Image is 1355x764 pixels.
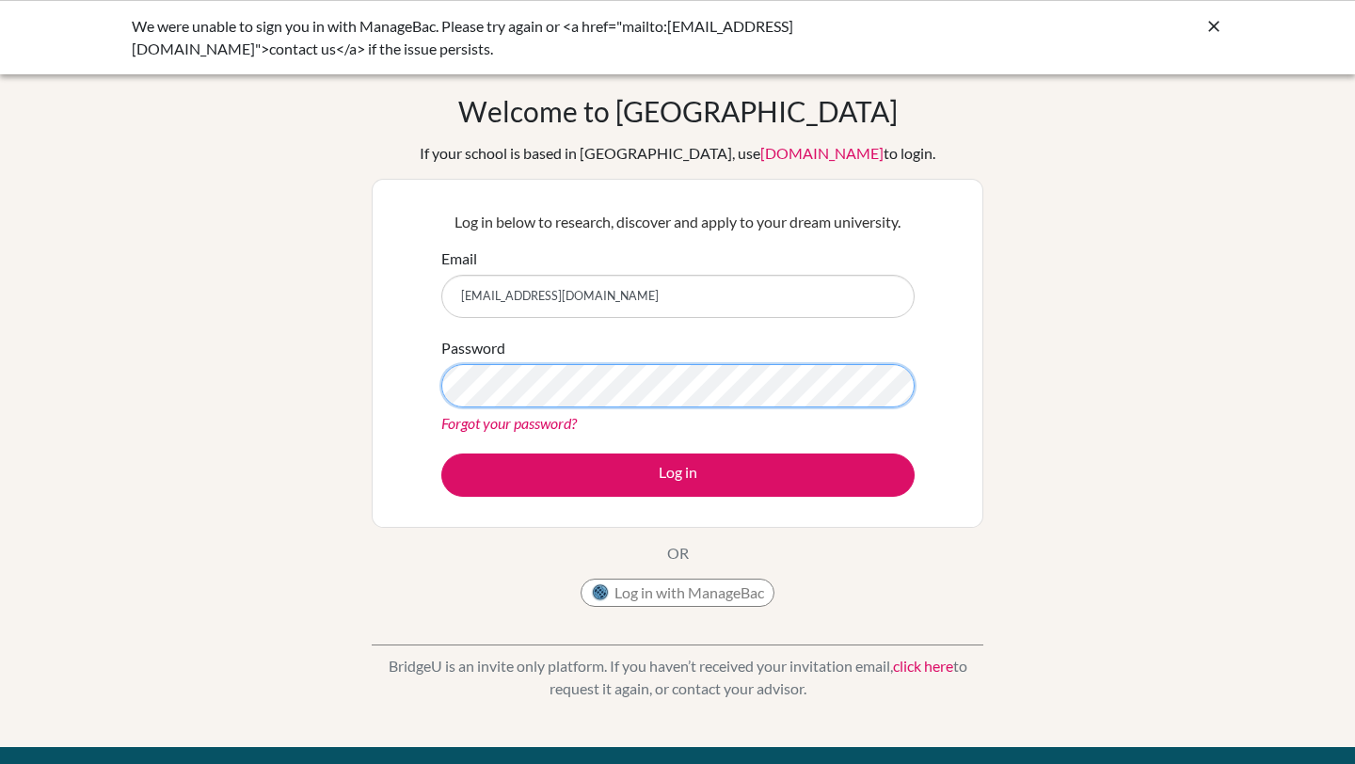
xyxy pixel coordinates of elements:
[441,454,915,497] button: Log in
[441,414,577,432] a: Forgot your password?
[893,657,953,675] a: click here
[132,15,941,60] div: We were unable to sign you in with ManageBac. Please try again or <a href="mailto:[EMAIL_ADDRESS]...
[458,94,898,128] h1: Welcome to [GEOGRAPHIC_DATA]
[372,655,983,700] p: BridgeU is an invite only platform. If you haven’t received your invitation email, to request it ...
[441,247,477,270] label: Email
[441,337,505,359] label: Password
[420,142,935,165] div: If your school is based in [GEOGRAPHIC_DATA], use to login.
[581,579,774,607] button: Log in with ManageBac
[667,542,689,565] p: OR
[760,144,884,162] a: [DOMAIN_NAME]
[441,211,915,233] p: Log in below to research, discover and apply to your dream university.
